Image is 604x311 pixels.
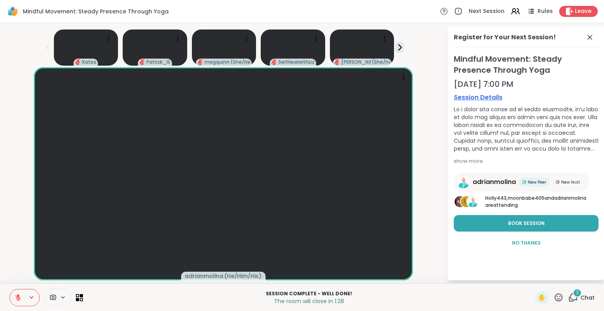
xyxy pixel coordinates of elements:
span: audio-muted [197,59,203,65]
span: New Peer [528,179,546,185]
span: [PERSON_NAME] [341,59,371,65]
span: Katsa [82,59,96,65]
div: Register for Your Next Session! [454,33,556,42]
img: ShareWell Logomark [6,5,20,18]
button: No Thanks [454,235,598,251]
img: New Peer [522,180,526,184]
span: Patrick_G [146,59,170,65]
img: adrianmolina [457,176,470,188]
span: ( He/Him/His ) [224,272,261,280]
span: adrianmolina [554,195,586,201]
button: Book Session [454,215,598,232]
span: 2 [576,289,579,296]
span: No Thanks [512,239,541,247]
span: moonbabe405 and [508,195,554,201]
div: [DATE] 7:00 PM [454,79,598,90]
p: The room will close in 1:28 [88,297,530,305]
span: Holly443 , [485,195,508,201]
div: Lo i dolor sita conse ad el seddo eiusmodte, in’u labo et dolo mag aliqua eni admin veni quis nos... [454,105,598,153]
span: Mindful Movement: Steady Presence Through Yoga [23,7,169,15]
a: Session Details [454,93,598,102]
span: m [464,197,469,207]
span: adrianmolina [473,177,516,187]
span: ( She/Her ) [230,59,250,65]
span: Chat [580,294,595,302]
span: adrianmolina [185,272,223,280]
span: ( She/her ) [372,59,390,65]
span: Rules [538,7,553,15]
span: Leave [575,7,591,15]
a: adrianmolinaadrianmolinaNew PeerNew PeerNew HostNew Host [454,173,589,191]
span: SelfHealwithLiz [278,59,315,65]
span: audio-muted [334,59,340,65]
img: New Host [556,180,560,184]
span: Mindful Movement: Steady Presence Through Yoga [454,53,598,75]
div: show more [454,157,598,165]
img: adrianmolina [467,196,478,207]
span: audio-muted [271,59,277,65]
span: Next Session [469,7,505,15]
span: audio-muted [139,59,145,65]
p: Session Complete - well done! [88,290,530,297]
p: are attending [485,195,598,209]
img: Holly443 [455,196,466,207]
span: New Host [561,179,580,185]
span: megquinn [204,59,230,65]
span: audio-muted [75,59,81,65]
span: ✋ [538,293,546,302]
span: Book Session [508,220,545,227]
